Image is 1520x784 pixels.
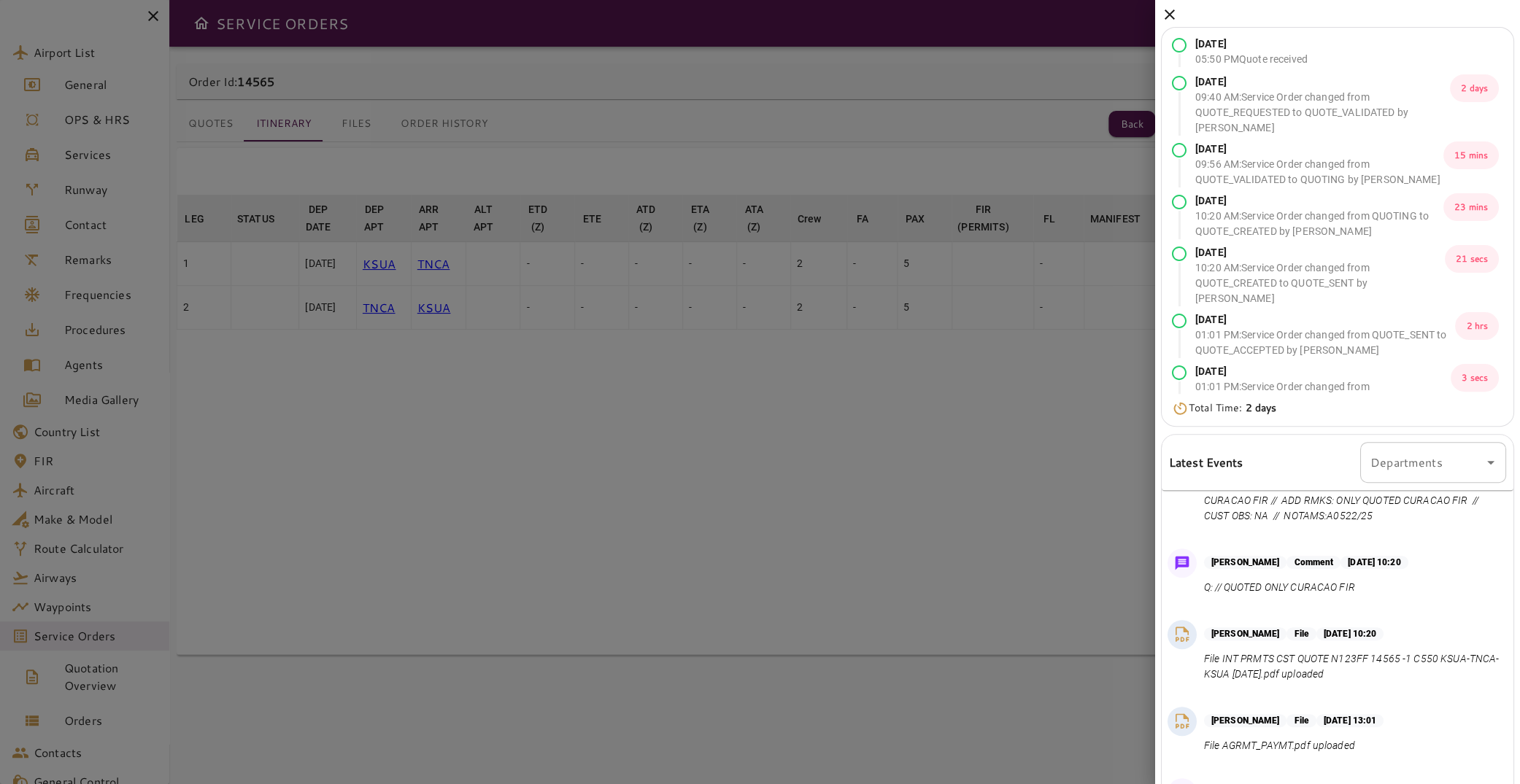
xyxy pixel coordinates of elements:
p: 21 secs [1445,245,1499,273]
p: 01:01 PM : Service Order changed from QUOTE_SENT to QUOTE_ACCEPTED by [PERSON_NAME] [1195,327,1455,358]
p: 05:50 PM Quote received [1195,52,1308,67]
button: Open [1481,452,1501,473]
img: Timer Icon [1172,401,1189,416]
img: PDF File [1171,710,1193,732]
p: [PERSON_NAME] [1204,627,1286,640]
p: 3 secs [1451,364,1499,392]
p: 09:40 AM : Service Order changed from QUOTE_REQUESTED to QUOTE_VALIDATED by [PERSON_NAME] [1195,90,1450,136]
p: [DATE] [1195,141,1443,157]
p: 10:20 AM : Service Order changed from QUOTE_CREATED to QUOTE_SENT by [PERSON_NAME] [1195,260,1445,306]
p: [DATE] [1195,193,1443,209]
p: 09:56 AM : Service Order changed from QUOTE_VALIDATED to QUOTING by [PERSON_NAME] [1195,157,1443,187]
img: Message Icon [1172,553,1192,573]
p: 10:20 AM : Service Order changed from QUOTING to QUOTE_CREATED by [PERSON_NAME] [1195,209,1443,239]
p: [PERSON_NAME] [1204,556,1286,569]
p: [DATE] 10:20 [1316,627,1384,640]
p: Q: // QUOTED ONLY CURACAO FIR [1204,580,1408,595]
p: [DATE] [1195,74,1450,90]
p: 23 mins [1443,193,1499,221]
h6: Latest Events [1169,453,1243,472]
p: [DATE] [1195,36,1308,52]
p: 2 hrs [1455,312,1499,340]
p: [PERSON_NAME] [1204,714,1286,727]
p: Total Time: [1189,400,1276,416]
p: File INT PRMTS CST QUOTE N123FF 14565 -1 C550 KSUA-TNCA-KSUA [DATE].pdf uploaded [1204,651,1500,682]
p: [DATE] [1195,364,1451,379]
p: [DATE] 10:20 [1340,556,1408,569]
p: 2 days [1450,74,1499,102]
p: File AGRMT_PAYMT.pdf uploaded [1204,738,1384,753]
p: [DATE] [1195,312,1455,327]
img: PDF File [1171,624,1193,645]
p: [DATE] [1195,245,1445,260]
p: Comment [1286,556,1340,569]
p: 15 mins [1443,141,1499,169]
p: [DATE] 13:01 [1316,714,1384,727]
b: 2 days [1246,400,1277,415]
p: File [1286,714,1316,727]
p: File [1286,627,1316,640]
p: 01:01 PM : Service Order changed from QUOTE_ACCEPTED to AWAITING_ASSIGNMENT by [PERSON_NAME] [1195,379,1451,425]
